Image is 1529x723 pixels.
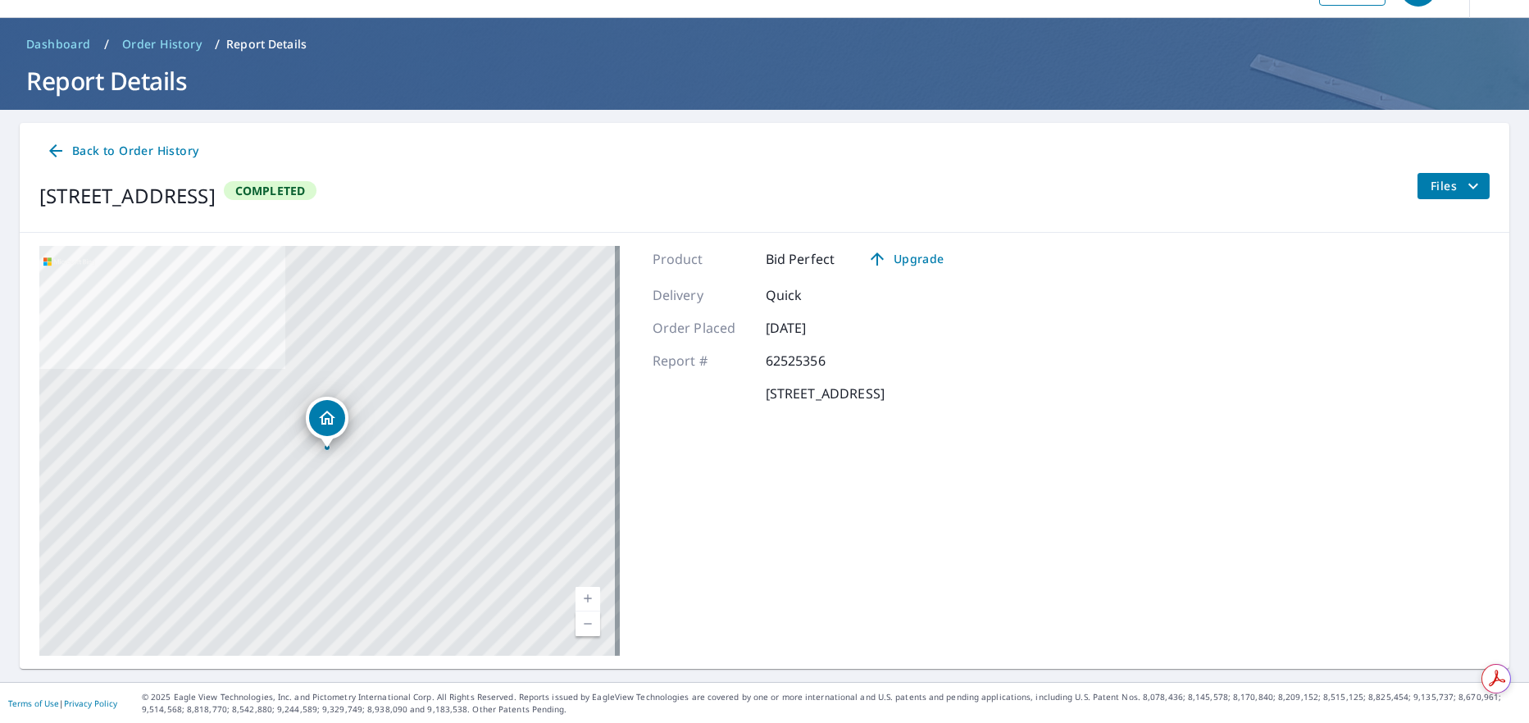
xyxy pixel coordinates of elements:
span: Dashboard [26,36,91,52]
a: Privacy Policy [64,698,117,709]
p: Report # [653,351,751,371]
p: © 2025 Eagle View Technologies, Inc. and Pictometry International Corp. All Rights Reserved. Repo... [142,691,1521,716]
span: Back to Order History [46,141,198,161]
p: Delivery [653,285,751,305]
p: [DATE] [766,318,864,338]
button: filesDropdownBtn-62525356 [1417,173,1490,199]
p: Quick [766,285,864,305]
p: Report Details [226,36,307,52]
h1: Report Details [20,64,1509,98]
a: Upgrade [854,246,957,272]
a: Order History [116,31,208,57]
span: Order History [122,36,202,52]
div: [STREET_ADDRESS] [39,181,216,211]
p: [STREET_ADDRESS] [766,384,885,403]
p: Order Placed [653,318,751,338]
a: Back to Order History [39,136,205,166]
p: 62525356 [766,351,864,371]
a: Dashboard [20,31,98,57]
nav: breadcrumb [20,31,1509,57]
a: Terms of Use [8,698,59,709]
p: | [8,698,117,708]
p: Product [653,249,751,269]
div: Dropped pin, building 1, Residential property, 101 Mustange Tr Shady Shores, TX 76208 [306,397,348,448]
span: Files [1431,176,1483,196]
a: Current Level 17, Zoom Out [576,612,600,636]
p: Bid Perfect [766,249,835,269]
span: Completed [225,183,316,198]
li: / [215,34,220,54]
span: Upgrade [864,249,947,269]
li: / [104,34,109,54]
a: Current Level 17, Zoom In [576,587,600,612]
